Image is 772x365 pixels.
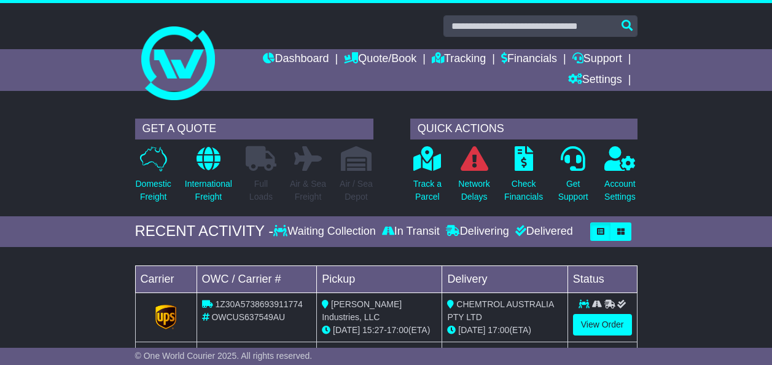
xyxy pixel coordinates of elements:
[215,299,302,309] span: 1Z30A5738693911774
[458,325,485,335] span: [DATE]
[488,325,509,335] span: 17:00
[379,225,443,238] div: In Transit
[604,178,636,203] p: Account Settings
[558,146,589,210] a: GetSupport
[317,265,442,292] td: Pickup
[333,325,360,335] span: [DATE]
[263,49,329,70] a: Dashboard
[246,178,276,203] p: Full Loads
[432,49,486,70] a: Tracking
[290,178,326,203] p: Air & Sea Freight
[413,178,442,203] p: Track a Parcel
[447,324,562,337] div: (ETA)
[447,299,553,322] span: CHEMTROL AUSTRALIA PTY LTD
[443,225,512,238] div: Delivering
[135,119,373,139] div: GET A QUOTE
[568,70,622,91] a: Settings
[501,49,557,70] a: Financials
[387,325,408,335] span: 17:00
[273,225,378,238] div: Waiting Collection
[136,178,171,203] p: Domestic Freight
[558,178,588,203] p: Get Support
[135,265,197,292] td: Carrier
[344,49,416,70] a: Quote/Book
[322,324,437,337] div: - (ETA)
[362,325,384,335] span: 15:27
[458,178,489,203] p: Network Delays
[340,178,373,203] p: Air / Sea Depot
[572,49,622,70] a: Support
[458,146,490,210] a: NetworkDelays
[155,305,176,329] img: GetCarrierServiceLogo
[211,312,285,322] span: OWCUS637549AU
[322,299,402,322] span: [PERSON_NAME] Industries, LLC
[135,351,313,361] span: © One World Courier 2025. All rights reserved.
[512,225,573,238] div: Delivered
[184,146,233,210] a: InternationalFreight
[573,314,632,336] a: View Order
[410,119,637,139] div: QUICK ACTIONS
[135,222,274,240] div: RECENT ACTIVITY -
[504,146,544,210] a: CheckFinancials
[185,178,232,203] p: International Freight
[567,265,637,292] td: Status
[604,146,636,210] a: AccountSettings
[413,146,442,210] a: Track aParcel
[135,146,172,210] a: DomesticFreight
[197,265,317,292] td: OWC / Carrier #
[442,265,567,292] td: Delivery
[504,178,543,203] p: Check Financials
